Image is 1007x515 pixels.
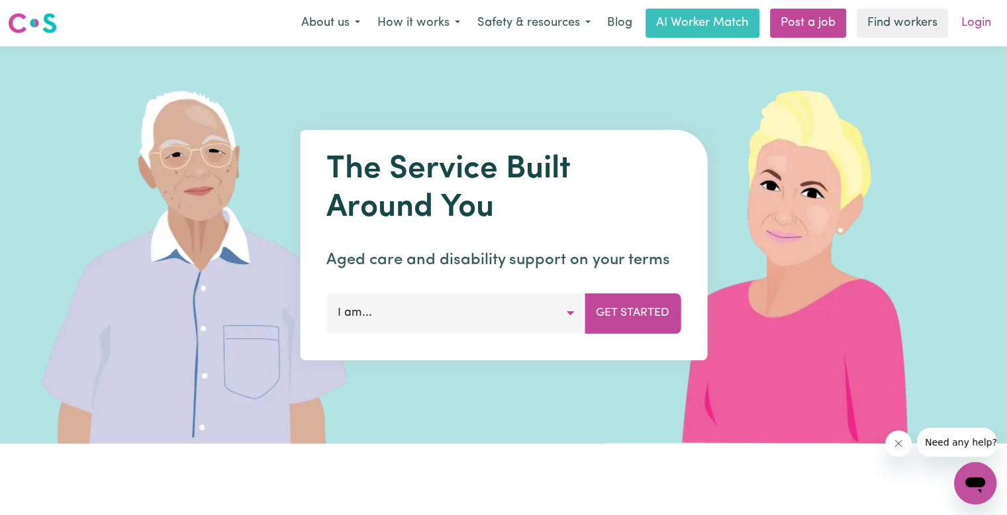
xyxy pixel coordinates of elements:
a: Blog [599,9,640,38]
span: Need any help? [8,9,80,20]
a: Careseekers logo [8,8,57,38]
iframe: Button to launch messaging window [954,462,996,504]
a: Login [953,9,999,38]
iframe: Close message [885,430,912,457]
button: About us [293,9,369,37]
button: I am... [326,293,585,333]
img: Careseekers logo [8,11,57,35]
a: AI Worker Match [646,9,759,38]
button: Safety & resources [469,9,599,37]
h1: The Service Built Around You [326,151,681,227]
button: Get Started [585,293,681,333]
p: Aged care and disability support on your terms [326,248,681,272]
iframe: Message from company [917,428,996,457]
a: Post a job [770,9,846,38]
a: Find workers [857,9,948,38]
button: How it works [369,9,469,37]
